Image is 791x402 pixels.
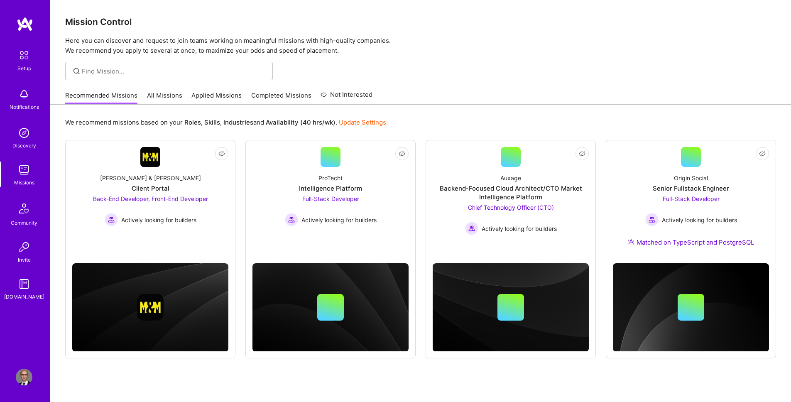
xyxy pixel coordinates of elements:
img: setup [15,47,33,64]
div: Intelligence Platform [299,184,362,193]
img: Company Logo [140,147,160,167]
img: cover [433,263,589,352]
span: Full-Stack Developer [302,195,359,202]
div: Origin Social [674,174,708,182]
div: [DOMAIN_NAME] [4,292,44,301]
img: User Avatar [16,369,32,385]
img: bell [16,86,32,103]
div: Setup [17,64,31,73]
a: Completed Missions [251,91,311,105]
div: Backend-Focused Cloud Architect/CTO Market Intelligence Platform [433,184,589,201]
a: AuxageBackend-Focused Cloud Architect/CTO Market Intelligence PlatformChief Technology Officer (C... [433,147,589,246]
a: ProTechtIntelligence PlatformFull-Stack Developer Actively looking for buildersActively looking f... [252,147,409,246]
img: Invite [16,239,32,255]
div: Notifications [10,103,39,111]
h3: Mission Control [65,17,776,27]
img: guide book [16,276,32,292]
img: Ateam Purple Icon [628,238,634,245]
div: Auxage [500,174,521,182]
span: Actively looking for builders [662,216,737,224]
i: icon EyeClosed [399,150,405,157]
div: Invite [18,255,31,264]
span: Actively looking for builders [482,224,557,233]
span: Full-Stack Developer [663,195,720,202]
img: discovery [16,125,32,141]
img: teamwork [16,162,32,178]
img: cover [72,263,228,352]
img: logo [17,17,33,32]
a: Not Interested [321,90,372,105]
div: Senior Fullstack Engineer [653,184,729,193]
img: Actively looking for builders [105,213,118,226]
span: Chief Technology Officer (CTO) [468,204,554,211]
i: icon EyeClosed [759,150,766,157]
p: Here you can discover and request to join teams working on meaningful missions with high-quality ... [65,36,776,56]
b: Skills [204,118,220,126]
div: Client Portal [132,184,169,193]
div: ProTecht [318,174,343,182]
p: We recommend missions based on your , , and . [65,118,386,127]
span: Back-End Developer, Front-End Developer [93,195,208,202]
i: icon EyeClosed [579,150,585,157]
input: Find Mission... [82,67,267,76]
a: Applied Missions [191,91,242,105]
img: Community [14,199,34,218]
span: Actively looking for builders [121,216,196,224]
div: Community [11,218,37,227]
div: Discovery [12,141,36,150]
a: User Avatar [14,369,34,385]
img: Actively looking for builders [645,213,659,226]
img: cover [613,263,769,352]
b: Availability (40 hrs/wk) [266,118,336,126]
a: Origin SocialSenior Fullstack EngineerFull-Stack Developer Actively looking for buildersActively ... [613,147,769,257]
img: Actively looking for builders [465,222,478,235]
i: icon SearchGrey [72,66,81,76]
div: Matched on TypeScript and PostgreSQL [628,238,754,247]
b: Roles [184,118,201,126]
span: Actively looking for builders [301,216,377,224]
a: Update Settings [339,118,386,126]
a: Recommended Missions [65,91,137,105]
b: Industries [223,118,253,126]
i: icon EyeClosed [218,150,225,157]
img: Actively looking for builders [285,213,298,226]
a: Company Logo[PERSON_NAME] & [PERSON_NAME]Client PortalBack-End Developer, Front-End Developer Act... [72,147,228,246]
a: All Missions [147,91,182,105]
div: [PERSON_NAME] & [PERSON_NAME] [100,174,201,182]
img: cover [252,263,409,352]
img: Company logo [137,294,164,321]
div: Missions [14,178,34,187]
